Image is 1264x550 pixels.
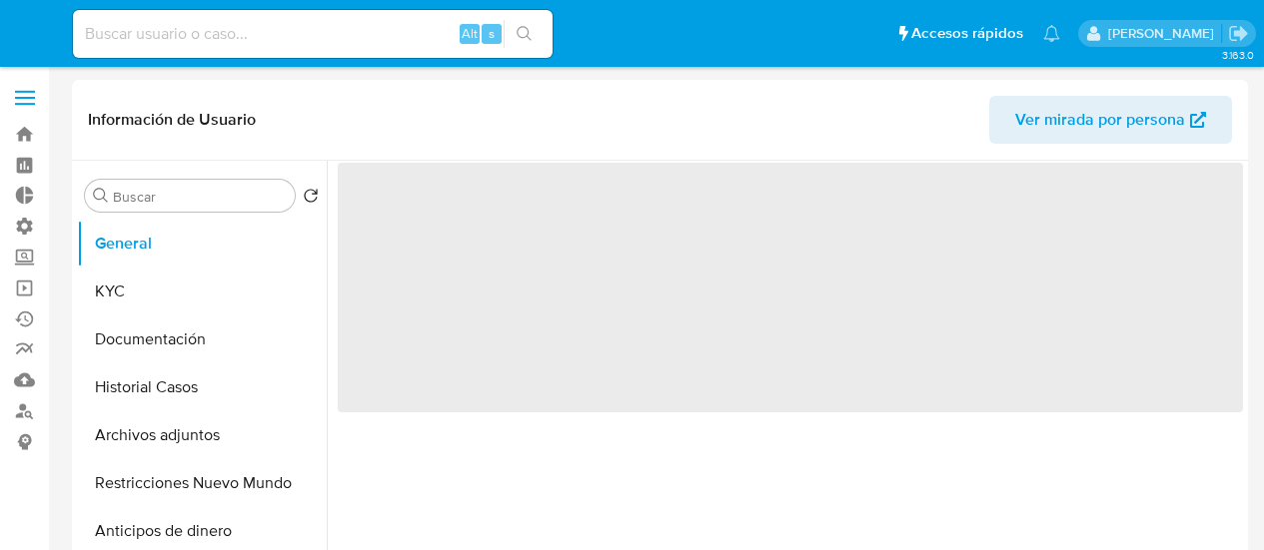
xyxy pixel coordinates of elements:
span: Ver mirada por persona [1015,96,1185,144]
button: Volver al orden por defecto [303,188,319,210]
button: KYC [77,268,327,315]
span: ‌ [338,163,1243,412]
button: Restricciones Nuevo Mundo [77,459,327,507]
a: Notificaciones [1043,25,1060,42]
button: General [77,220,327,268]
button: Ver mirada por persona [989,96,1232,144]
button: Buscar [93,188,109,204]
button: Documentación [77,315,327,363]
span: s [489,24,495,43]
button: Historial Casos [77,363,327,411]
p: ezequiel.castrillon@mercadolibre.com [1108,24,1221,43]
input: Buscar usuario o caso... [73,21,553,47]
button: Archivos adjuntos [77,411,327,459]
span: Alt [462,24,478,43]
a: Salir [1228,23,1249,44]
span: Accesos rápidos [911,23,1023,44]
button: search-icon [504,20,545,48]
input: Buscar [113,188,287,206]
h1: Información de Usuario [88,110,256,130]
